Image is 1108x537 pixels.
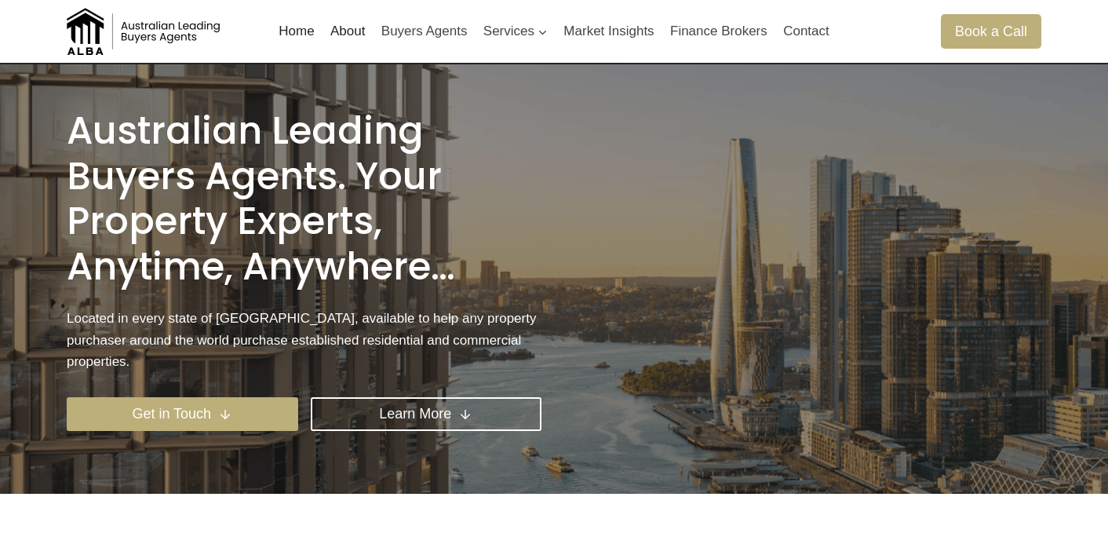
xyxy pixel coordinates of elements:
[67,8,224,55] img: Australian Leading Buyers Agents
[775,13,837,50] a: Contact
[374,13,476,50] a: Buyers Agents
[271,13,837,50] nav: Primary Navigation
[941,14,1041,48] a: Book a Call
[483,20,548,42] span: Services
[67,308,541,372] p: Located in every state of [GEOGRAPHIC_DATA], available to help any property purchaser around the ...
[379,403,451,426] span: Learn More
[556,13,662,50] a: Market Insights
[271,13,323,50] a: Home
[132,403,211,426] span: Get in Touch
[311,397,542,431] a: Learn More
[323,13,374,50] a: About
[67,108,541,289] h1: Australian Leading Buyers Agents. Your property experts, anytime, anywhere…
[67,397,298,431] a: Get in Touch
[662,13,775,50] a: Finance Brokers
